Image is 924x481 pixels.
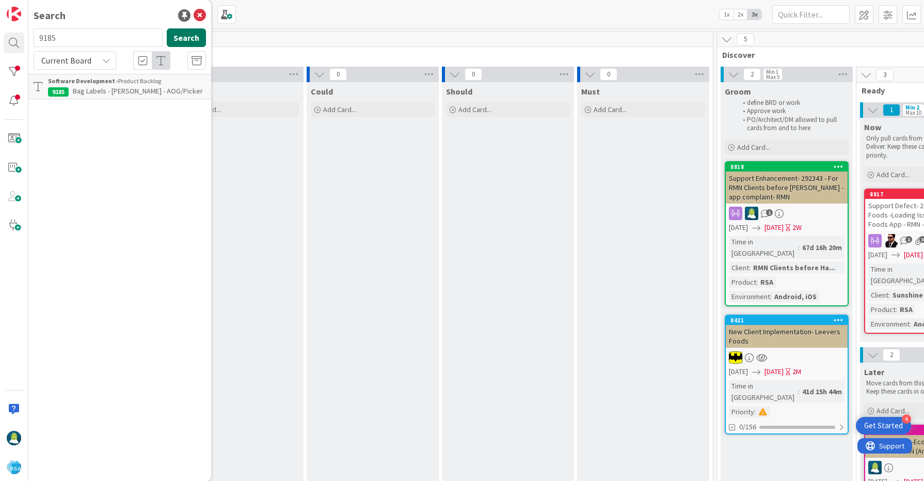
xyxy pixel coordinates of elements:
span: : [756,276,758,288]
img: Visit kanbanzone.com [7,7,21,21]
div: 8818 [726,162,848,172]
span: : [754,406,756,417]
span: Add Card... [458,105,491,114]
div: RMN Clients before Ha... [751,262,838,273]
span: 3x [747,9,761,20]
div: Product Backlog [48,76,206,86]
img: RD [868,461,882,474]
li: define BRD or work [737,99,847,107]
div: Android, iOS [772,291,819,302]
img: RD [7,431,21,445]
div: AC [726,351,848,364]
span: 0 [600,68,617,81]
span: 2 [883,349,900,361]
span: [DATE] [904,250,923,260]
div: Client [729,262,749,273]
button: Search [167,28,206,47]
span: Add Card... [737,143,770,152]
span: 0 [329,68,347,81]
span: : [888,289,890,301]
div: RSA [758,276,776,288]
div: 8818Support Enhancement- 292343 - For RMN Clients before [PERSON_NAME] - app complaint- RMN [726,162,848,204]
div: RD [726,207,848,220]
span: [DATE] [764,366,784,377]
div: 67d 16h 20m [800,242,845,253]
div: Environment [729,291,770,302]
span: Add Card... [877,170,910,179]
div: Get Started [864,421,903,431]
span: Now [864,122,881,132]
div: 2W [792,222,802,233]
span: Product Backlog [38,50,700,60]
li: Approve work [737,107,847,115]
div: Min 1 [766,69,778,74]
span: : [749,262,751,273]
b: Software Development › [48,77,118,85]
span: : [798,242,800,253]
div: Client [868,289,888,301]
div: 8421 [726,316,848,325]
div: 9185 [48,87,69,97]
span: [DATE] [729,222,748,233]
div: 41d 15h 44m [800,386,845,397]
span: 1 [905,236,912,243]
div: Min 2 [905,105,919,110]
a: Software Development ›Product Backlog9185Bag Labels - [PERSON_NAME] - AOG/Picker [28,74,211,99]
span: Must [581,86,600,97]
span: 1 [883,104,900,116]
span: [DATE] [764,222,784,233]
span: 3 [876,69,894,81]
div: Time in [GEOGRAPHIC_DATA] [729,380,798,403]
div: Search [34,8,66,23]
div: Environment [868,318,910,330]
span: Should [446,86,472,97]
input: Search for title... [34,28,163,47]
span: : [896,304,897,315]
img: avatar [7,460,21,474]
span: : [770,291,772,302]
span: [DATE] [729,366,748,377]
span: [DATE] [868,250,887,260]
span: Current Board [41,55,91,66]
span: Groom [725,86,751,97]
span: Support [22,2,47,14]
span: Add Card... [594,105,627,114]
div: Open Get Started checklist, remaining modules: 4 [856,417,911,435]
div: Product [729,276,756,288]
div: 8818 [730,163,848,170]
div: RSA [897,304,915,315]
div: Support Enhancement- 292343 - For RMN Clients before [PERSON_NAME] - app complaint- RMN [726,172,848,204]
img: AC [884,234,898,247]
div: Max 5 [766,74,779,80]
div: 4 [902,414,911,424]
div: Product [868,304,896,315]
li: PO/Architect/DM allowed to pull cards from and to here [737,116,847,133]
div: 8421 [730,317,848,324]
div: New Client Implementation- Leevers Foods [726,325,848,348]
div: Max 10 [905,110,921,115]
span: Add Card... [877,406,910,415]
span: : [798,386,800,397]
span: 2x [734,9,747,20]
img: RD [745,207,758,220]
div: Time in [GEOGRAPHIC_DATA] [729,236,798,259]
span: : [910,318,911,330]
input: Quick Filter... [772,5,850,24]
span: Bag Labels - [PERSON_NAME] - AOG/Picker [73,86,203,96]
span: 1 [766,209,773,216]
span: 5 [737,33,754,45]
span: 1x [720,9,734,20]
div: Priority [729,406,754,417]
span: 0/156 [739,422,756,432]
div: 2M [792,366,801,377]
div: 8421New Client Implementation- Leevers Foods [726,316,848,348]
span: Add Card... [323,105,356,114]
span: Could [311,86,333,97]
span: 0 [465,68,482,81]
img: AC [729,351,742,364]
span: 2 [743,68,761,81]
span: Later [864,367,884,377]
